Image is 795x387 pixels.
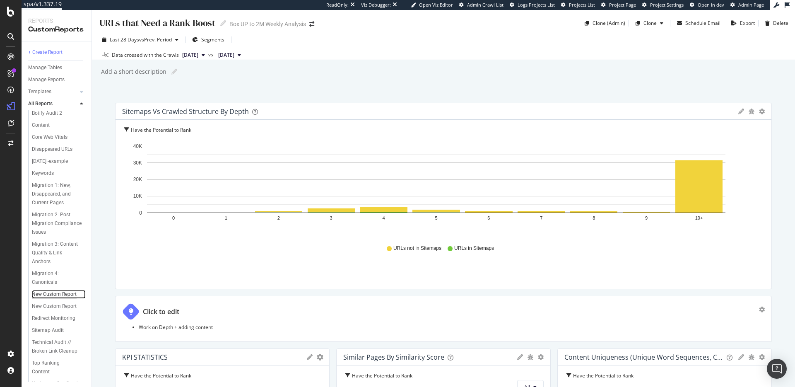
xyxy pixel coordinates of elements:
[112,51,179,59] div: Data crossed with the Crawls
[32,326,64,335] div: Sitemap Audit
[28,99,77,108] a: All Reports
[510,2,555,8] a: Logs Projects List
[28,75,86,84] a: Manage Reports
[32,326,86,335] a: Sitemap Audit
[28,63,62,72] div: Manage Tables
[330,215,332,220] text: 3
[115,103,772,289] div: Sitemaps vs Crawled Structure by DepthgeargearHave the Potential to RankA chart.URLs not in Sitem...
[139,324,765,331] li: Work on Depth + adding content
[645,215,648,220] text: 9
[564,353,723,361] div: Content Uniqueness (Unique Word Sequences, Content)
[685,19,720,27] div: Schedule Email
[690,2,724,8] a: Open in dev
[100,68,166,76] div: Add a short description
[277,215,280,220] text: 2
[454,245,494,252] span: URLs in Sitemaps
[762,17,788,30] button: Delete
[748,109,755,114] div: bug
[182,51,198,59] span: 2025 Sep. 7th
[28,75,65,84] div: Manage Reports
[32,290,86,299] a: New Custom Report
[229,20,306,28] div: Box UP to 2M Weekly Analysis
[131,372,198,384] div: Have the Potential to Rank
[773,19,788,27] div: Delete
[609,2,636,8] span: Project Page
[573,372,640,380] div: Have the Potential to Rank
[343,353,444,361] div: Similar Pages By Similarity Score
[759,109,765,114] div: gear
[208,51,215,58] span: vs
[32,109,62,118] div: Botify Audit 2
[171,69,177,75] i: Edit report name
[748,354,755,360] div: bug
[767,359,787,379] div: Open Intercom Messenger
[201,36,224,43] span: Segments
[215,50,244,60] button: [DATE]
[32,181,82,207] div: Migration 1: New, Disappeared, and Current Pages
[561,2,595,8] a: Projects List
[632,17,667,30] button: Clone
[593,215,595,220] text: 8
[133,177,142,182] text: 20K
[352,372,419,380] div: Have the Potential to Rank
[730,2,764,8] a: Admin Page
[32,157,86,166] a: [DATE] -example
[759,354,765,360] div: gear
[28,48,86,57] a: + Create Report
[601,2,636,8] a: Project Page
[383,215,385,220] text: 4
[538,354,544,360] div: gear
[122,107,249,116] div: Sitemaps vs Crawled Structure by Depth
[650,2,684,8] span: Project Settings
[32,269,79,287] div: Migration 4: Canonicals
[593,19,625,27] div: Clone (Admin)
[32,121,86,130] a: Content
[32,145,72,154] div: Disappeared URLs
[32,314,86,323] a: Redirect Monitoring
[143,307,179,317] div: Click to edit
[459,2,503,8] a: Admin Crawl List
[189,33,228,46] button: Segments
[759,307,765,312] div: gear
[122,141,765,237] svg: A chart.
[32,338,86,356] a: Technical Audit // Broken Link Cleanup
[32,145,86,154] a: Disappeared URLs
[133,143,142,149] text: 40K
[32,109,86,118] a: Botify Audit 2
[309,21,314,27] div: arrow-right-arrow-left
[518,2,555,8] span: Logs Projects List
[32,121,50,130] div: Content
[218,51,234,59] span: 2025 Aug. 10th
[99,17,215,29] div: URLs that Need a Rank Boost
[728,17,755,30] button: Export
[32,133,86,142] a: Core Web Vitals
[32,290,77,299] div: New Custom Report
[435,215,437,220] text: 5
[179,50,208,60] button: [DATE]
[527,354,534,360] div: bug
[32,169,86,178] a: Keywords
[28,25,85,34] div: CustomReports
[28,87,77,96] a: Templates
[32,314,75,323] div: Redirect Monitoring
[32,210,86,237] a: Migration 2: Post Migration Compliance Issues
[122,353,168,361] div: KPI STATISTICS
[569,2,595,8] span: Projects List
[738,2,764,8] span: Admin Page
[32,359,77,376] div: Top Ranking Content
[674,17,720,30] button: Schedule Email
[467,2,503,8] span: Admin Crawl List
[419,2,453,8] span: Open Viz Editor
[643,19,657,27] div: Clone
[32,302,77,311] div: New Custom Report
[740,19,755,27] div: Export
[32,210,82,237] div: Migration 2: Post Migration Compliance Issues
[172,215,175,220] text: 0
[28,17,85,25] div: Reports
[99,33,182,46] button: Last 28 DaysvsPrev. Period
[581,17,625,30] button: Clone (Admin)
[32,302,86,311] a: New Custom Report
[32,240,82,266] div: Migration 3: Content Quality & Link Anchors
[642,2,684,8] a: Project Settings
